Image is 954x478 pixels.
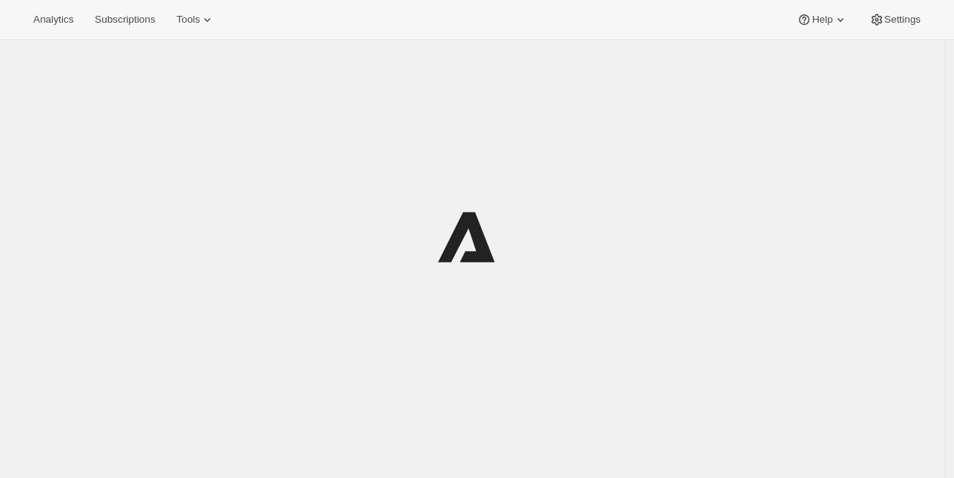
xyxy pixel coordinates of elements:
button: Subscriptions [85,9,164,30]
span: Help [812,14,832,26]
button: Help [788,9,856,30]
span: Tools [176,14,200,26]
span: Subscriptions [95,14,155,26]
span: Analytics [33,14,73,26]
button: Tools [167,9,224,30]
span: Settings [884,14,921,26]
button: Analytics [24,9,82,30]
button: Settings [860,9,930,30]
